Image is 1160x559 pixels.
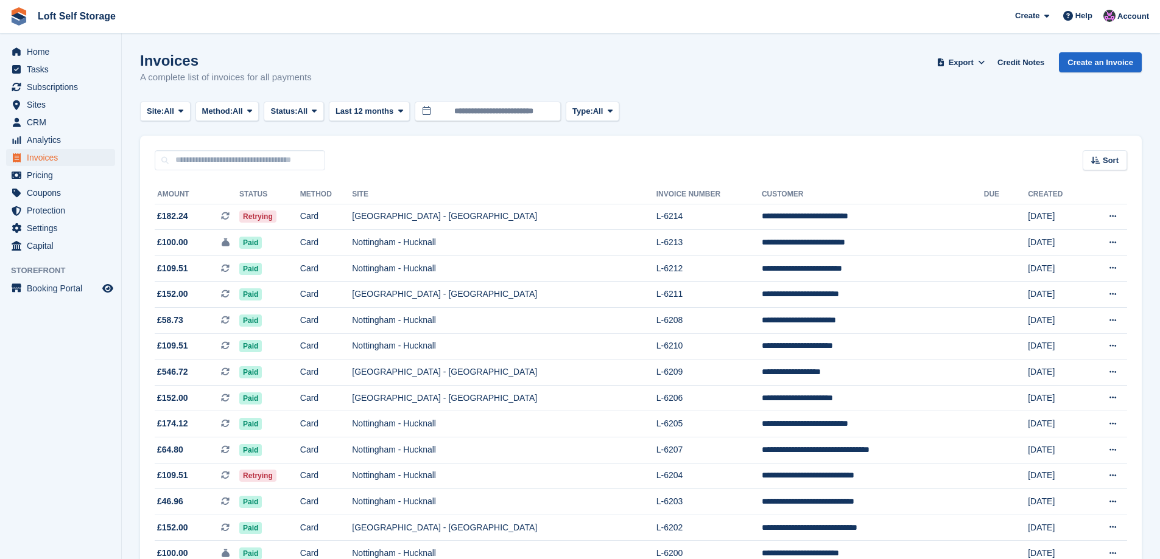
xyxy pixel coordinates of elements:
span: Tasks [27,61,100,78]
span: £152.00 [157,392,188,404]
a: Create an Invoice [1059,52,1142,72]
td: Card [300,282,352,308]
td: Nottingham - Hucknall [352,489,656,515]
td: Card [300,489,352,515]
a: menu [6,61,115,78]
td: L-6214 [656,204,762,230]
td: Card [300,411,352,437]
span: Paid [239,444,262,456]
td: Card [300,515,352,541]
td: [GEOGRAPHIC_DATA] - [GEOGRAPHIC_DATA] [352,282,656,308]
td: Card [300,463,352,489]
td: [DATE] [1028,437,1085,464]
span: Status: [270,105,297,117]
td: [DATE] [1028,308,1085,334]
a: Loft Self Storage [33,6,121,26]
a: menu [6,184,115,201]
td: L-6204 [656,463,762,489]
img: stora-icon-8386f47178a22dfd0bd8f6a31ec36ba5ce8667c1dd55bd0f319d3a0aa187defe.svg [10,7,28,26]
td: L-6213 [656,230,762,256]
span: Capital [27,237,100,254]
a: menu [6,202,115,219]
td: [DATE] [1028,359,1085,386]
span: Settings [27,220,100,237]
span: Protection [27,202,100,219]
td: Nottingham - Hucknall [352,411,656,437]
span: Home [27,43,100,60]
td: L-6207 [656,437,762,464]
td: Card [300,333,352,359]
span: Export [949,57,974,69]
span: Paid [239,263,262,275]
span: Paid [239,288,262,300]
span: Retrying [239,210,276,223]
button: Last 12 months [329,102,410,122]
td: [GEOGRAPHIC_DATA] - [GEOGRAPHIC_DATA] [352,359,656,386]
td: [GEOGRAPHIC_DATA] - [GEOGRAPHIC_DATA] [352,204,656,230]
span: Analytics [27,131,100,148]
span: £58.73 [157,314,183,327]
span: Pricing [27,167,100,184]
span: Invoices [27,149,100,166]
td: [DATE] [1028,515,1085,541]
h1: Invoices [140,52,312,69]
a: Preview store [100,281,115,296]
td: Nottingham - Hucknall [352,230,656,256]
td: L-6202 [656,515,762,541]
span: Method: [202,105,233,117]
td: Card [300,385,352,411]
img: Amy Wright [1103,10,1116,22]
td: Card [300,308,352,334]
button: Export [934,52,988,72]
span: £64.80 [157,443,183,456]
span: Create [1015,10,1039,22]
td: [GEOGRAPHIC_DATA] - [GEOGRAPHIC_DATA] [352,515,656,541]
span: CRM [27,114,100,131]
td: [DATE] [1028,230,1085,256]
td: L-6212 [656,255,762,282]
span: Retrying [239,470,276,482]
span: £109.51 [157,469,188,482]
td: [DATE] [1028,255,1085,282]
span: All [233,105,243,117]
td: L-6211 [656,282,762,308]
span: Paid [239,340,262,352]
a: menu [6,280,115,297]
td: Nottingham - Hucknall [352,437,656,464]
th: Created [1028,185,1085,204]
span: Subscriptions [27,78,100,95]
button: Status: All [264,102,323,122]
td: [GEOGRAPHIC_DATA] - [GEOGRAPHIC_DATA] [352,385,656,411]
span: £100.00 [157,236,188,249]
td: L-6203 [656,489,762,515]
a: menu [6,78,115,95]
span: Paid [239,314,262,327]
td: L-6205 [656,411,762,437]
a: menu [6,237,115,254]
th: Due [984,185,1028,204]
span: All [164,105,174,117]
button: Type: All [566,102,619,122]
span: £182.24 [157,210,188,223]
a: menu [6,96,115,113]
td: [DATE] [1028,385,1085,411]
span: Coupons [27,184,100,201]
a: menu [6,149,115,166]
span: Storefront [11,265,121,277]
span: Type: [572,105,593,117]
span: £546.72 [157,366,188,378]
button: Method: All [195,102,259,122]
th: Method [300,185,352,204]
a: menu [6,114,115,131]
td: Nottingham - Hucknall [352,463,656,489]
td: [DATE] [1028,489,1085,515]
span: £152.00 [157,288,188,300]
td: Nottingham - Hucknall [352,255,656,282]
td: Card [300,204,352,230]
span: Paid [239,496,262,508]
td: [DATE] [1028,204,1085,230]
td: L-6210 [656,333,762,359]
span: Sites [27,96,100,113]
a: menu [6,131,115,148]
button: Site: All [140,102,191,122]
